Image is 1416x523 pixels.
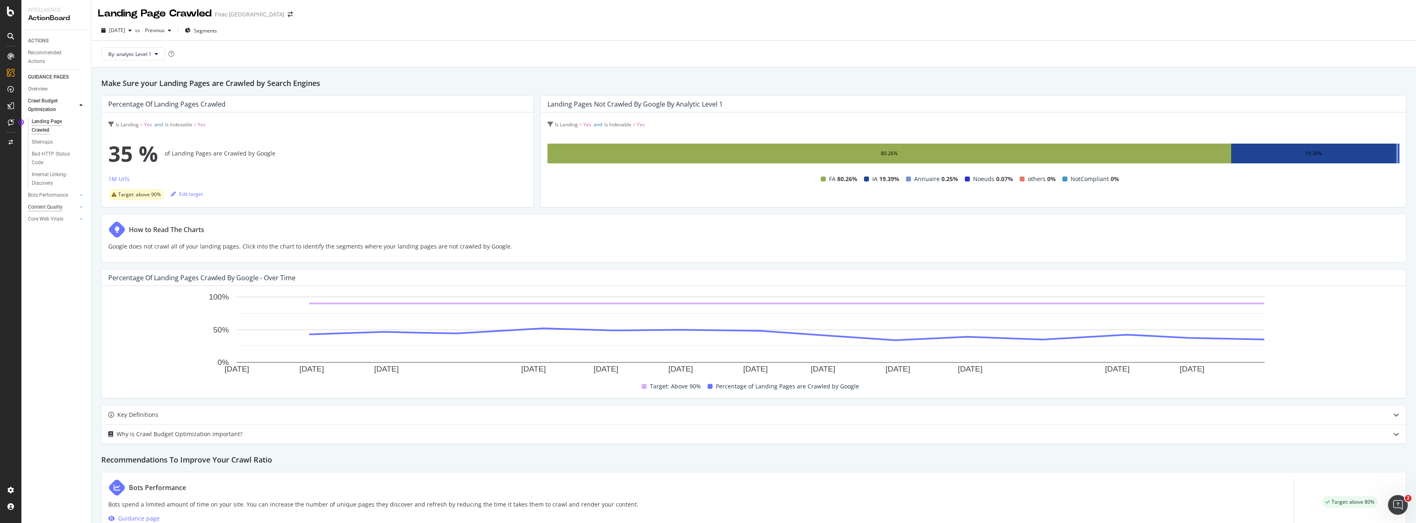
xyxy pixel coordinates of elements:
span: Target: above 90% [118,192,161,197]
text: [DATE] [1105,365,1130,373]
span: 80.26% [837,174,857,184]
span: 35 % [108,137,158,170]
div: Crawl Budget Optimization [28,97,71,114]
text: [DATE] [668,365,693,373]
button: Edit target [171,187,203,200]
div: 19.39% [1305,149,1322,158]
a: Content Quality [28,203,77,212]
div: Tooltip anchor [17,119,25,126]
text: 50% [213,325,229,334]
span: Percentage of Landing Pages are Crawled by Google [716,381,859,391]
span: 0.07% [996,174,1013,184]
span: Target: above 80% [1332,500,1374,504]
text: [DATE] [594,365,618,373]
span: 19.39% [879,174,899,184]
text: [DATE] [299,365,324,373]
span: Is Indexable [604,121,631,128]
div: Landing Pages not Crawled by Google by analytic Level 1 [547,100,723,108]
div: Bots Performance [129,483,186,493]
div: 1M Urls [108,175,130,183]
text: [DATE] [885,365,910,373]
div: Key Definitions [117,410,158,420]
span: Yes [144,121,152,128]
p: Google does not crawl all of your landing pages. Click into the chart to identify the segments wh... [108,242,512,251]
span: By: analytic Level 1 [108,51,151,58]
iframe: Intercom live chat [1388,495,1408,515]
text: [DATE] [1180,365,1204,373]
svg: A chart. [108,293,1393,375]
span: Noeuds [973,174,994,184]
button: [DATE] [98,24,135,37]
div: GUIDANCE PAGES [28,73,69,81]
text: 0% [218,358,229,367]
div: ACTIONS [28,37,49,45]
span: = [140,121,143,128]
div: Intelligence [28,7,84,14]
a: Bots Performance [28,191,77,200]
span: Is Landing [555,121,578,128]
div: Bots Performance [28,191,68,200]
div: ActionBoard [28,14,84,23]
a: Overview [28,85,85,93]
p: Bots spend a limited amount of time on your site. You can increase the number of unique pages the... [108,500,638,509]
text: [DATE] [743,365,768,373]
span: NotCompliant [1071,174,1109,184]
div: Landing Page Crawled [32,117,77,135]
div: Why is Crawl Budget Optimization important? [116,429,242,439]
span: Target: Above 90% [650,381,701,391]
text: [DATE] [521,365,546,373]
span: Yes [637,121,645,128]
a: Crawl Budget Optimization [28,97,77,114]
span: = [579,121,582,128]
span: 0.25% [941,174,958,184]
span: Is Landing [116,121,139,128]
h2: Recommendations To Improve Your Crawl Ratio [101,451,1406,465]
span: = [193,121,196,128]
span: Is Indexable [165,121,192,128]
div: Internal Linking - Discovery [32,170,79,188]
div: Recommended Actions [28,49,77,66]
a: Sitemaps [32,138,85,146]
div: Edit target [171,191,203,198]
button: Segments [182,24,220,37]
span: vs [135,27,142,34]
span: and [154,121,163,128]
a: GUIDANCE PAGES [28,73,85,81]
a: Guidance page [108,514,160,522]
button: 1M Urls [108,174,130,187]
a: ACTIONS [28,37,85,45]
div: arrow-right-arrow-left [288,12,293,17]
div: of Landing Pages are Crawled by Google [108,137,527,170]
span: others [1028,174,1046,184]
span: 0% [1047,174,1056,184]
div: Overview [28,85,48,93]
span: Previous [142,27,165,34]
span: Yes [583,121,592,128]
text: [DATE] [958,365,983,373]
span: 2 [1405,495,1411,502]
span: 2025 Aug. 31st [109,27,125,34]
button: By: analytic Level 1 [101,47,165,60]
span: 0% [1111,174,1119,184]
div: Content Quality [28,203,63,212]
div: Fnac [GEOGRAPHIC_DATA] [215,10,284,19]
div: Percentage of Landing Pages Crawled [108,100,226,108]
span: Segments [194,27,217,34]
div: Sitemaps [32,138,53,146]
div: Bad HTTP Status Code [32,150,78,167]
text: [DATE] [810,365,835,373]
a: Internal Linking - Discovery [32,170,85,188]
span: Yes [198,121,206,128]
div: Landing Page Crawled [98,7,212,21]
a: Core Web Vitals [28,215,77,223]
span: and [594,121,602,128]
span: IA [872,174,878,184]
span: Annuaire [914,174,940,184]
div: warning label [108,189,164,200]
div: How to Read The Charts [129,225,204,235]
button: Previous [142,24,175,37]
div: success label [1322,496,1378,508]
div: Core Web Vitals [28,215,63,223]
span: FA [829,174,836,184]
